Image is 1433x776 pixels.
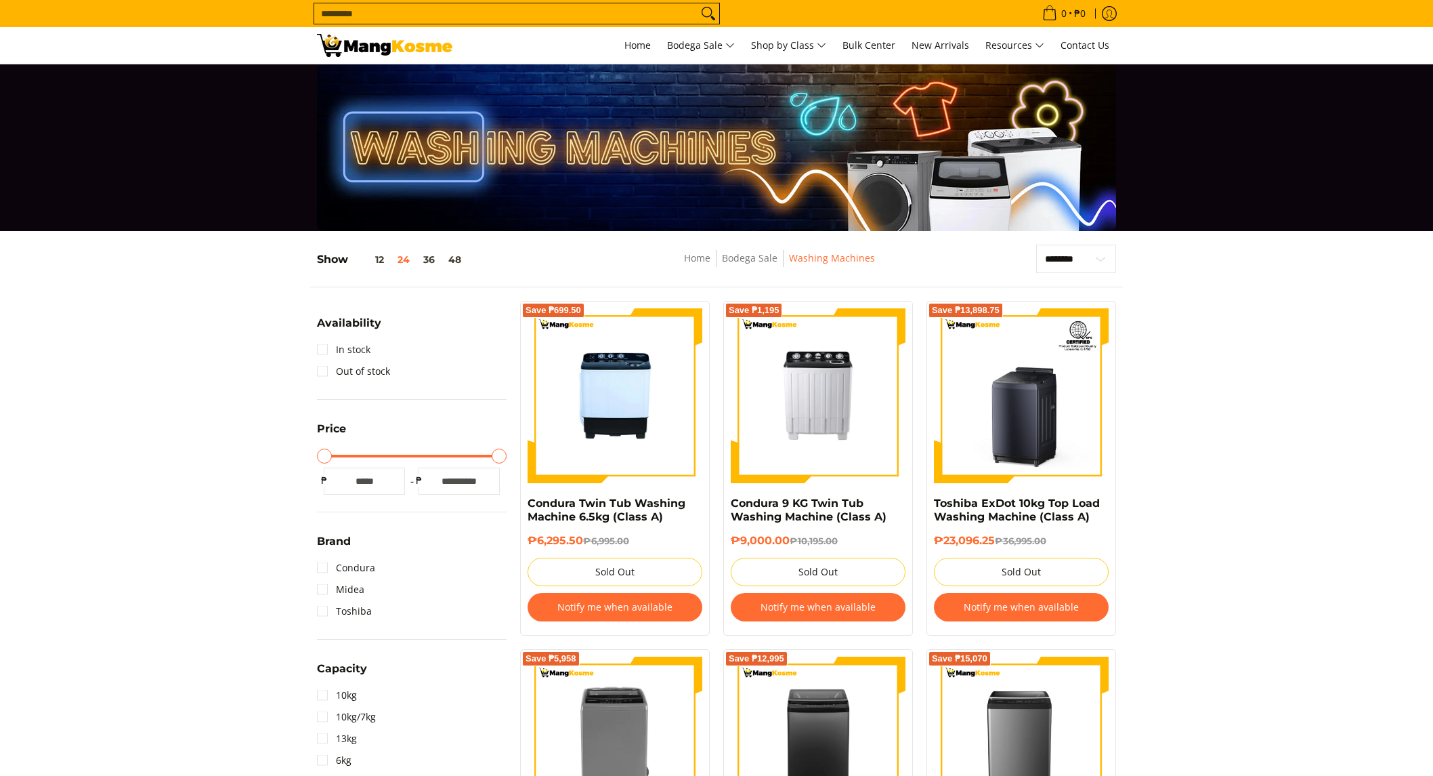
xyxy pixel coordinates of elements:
[624,39,651,52] span: Home
[744,27,833,64] a: Shop by Class
[348,254,391,265] button: 12
[731,308,905,483] img: Condura 9 KG Twin Tub Washing Machine (Class A)
[586,250,974,281] nav: Breadcrumbs
[528,308,702,483] img: Condura Twin Tub Washing Machine 6.5kg (Class A)
[1038,6,1090,21] span: •
[317,600,372,622] a: Toshiba
[526,306,581,314] span: Save ₱699.50
[1072,9,1088,18] span: ₱0
[836,27,902,64] a: Bulk Center
[722,251,777,264] a: Bodega Sale
[932,306,1000,314] span: Save ₱13,898.75
[416,254,442,265] button: 36
[317,706,376,728] a: 10kg/7kg
[751,37,826,54] span: Shop by Class
[317,728,357,750] a: 13kg
[317,339,370,361] a: In stock
[317,318,381,339] summary: Open
[618,27,658,64] a: Home
[317,663,367,674] span: Capacity
[528,558,702,586] button: Sold Out
[583,535,629,546] del: ₱6,995.00
[934,558,1109,586] button: Sold Out
[729,306,779,314] span: Save ₱1,195
[528,534,702,548] h6: ₱6,295.50
[526,655,576,663] span: Save ₱5,958
[391,254,416,265] button: 24
[932,655,987,663] span: Save ₱15,070
[934,497,1100,523] a: Toshiba ExDot 10kg Top Load Washing Machine (Class A)
[317,474,330,487] span: ₱
[317,536,351,557] summary: Open
[985,37,1044,54] span: Resources
[412,474,425,487] span: ₱
[934,308,1109,483] img: Toshiba ExDot 10kg Top Load Washing Machine (Class A)
[317,536,351,547] span: Brand
[905,27,976,64] a: New Arrivals
[789,251,875,264] a: Washing Machines
[934,534,1109,548] h6: ₱23,096.25
[466,27,1116,64] nav: Main Menu
[528,497,685,523] a: Condura Twin Tub Washing Machine 6.5kg (Class A)
[317,253,468,266] h5: Show
[1061,39,1109,52] span: Contact Us
[698,3,719,24] button: Search
[317,663,367,685] summary: Open
[995,535,1046,546] del: ₱36,995.00
[317,424,346,434] span: Price
[317,750,351,771] a: 6kg
[1059,9,1069,18] span: 0
[660,27,742,64] a: Bodega Sale
[317,685,357,706] a: 10kg
[729,655,784,663] span: Save ₱12,995
[442,254,468,265] button: 48
[912,39,969,52] span: New Arrivals
[731,534,905,548] h6: ₱9,000.00
[731,593,905,621] button: Notify me when available
[684,251,710,264] a: Home
[731,558,905,586] button: Sold Out
[731,497,886,523] a: Condura 9 KG Twin Tub Washing Machine (Class A)
[317,424,346,445] summary: Open
[528,593,702,621] button: Notify me when available
[842,39,895,52] span: Bulk Center
[317,579,364,600] a: Midea
[317,318,381,329] span: Availability
[317,361,390,382] a: Out of stock
[317,34,452,57] img: Washing Machines l Mang Kosme: Home Appliances Warehouse Sale Partner | Page 2
[317,557,375,579] a: Condura
[934,593,1109,621] button: Notify me when available
[667,37,735,54] span: Bodega Sale
[979,27,1051,64] a: Resources
[1054,27,1116,64] a: Contact Us
[790,535,838,546] del: ₱10,195.00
